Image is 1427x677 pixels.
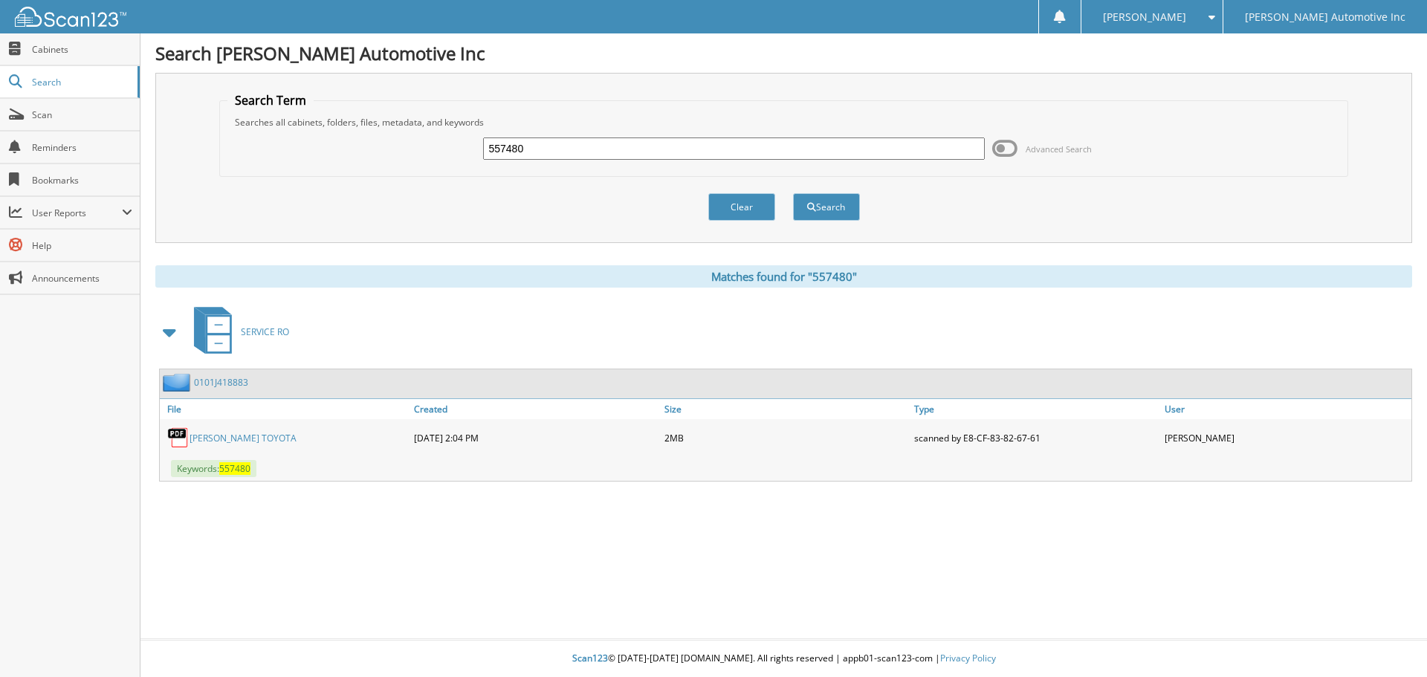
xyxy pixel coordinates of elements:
[241,325,289,338] span: SERVICE RO
[163,373,194,392] img: folder2.png
[219,462,250,475] span: 557480
[32,272,132,285] span: Announcements
[1026,143,1092,155] span: Advanced Search
[708,193,775,221] button: Clear
[15,7,126,27] img: scan123-logo-white.svg
[32,207,122,219] span: User Reports
[32,141,132,154] span: Reminders
[940,652,996,664] a: Privacy Policy
[910,423,1161,453] div: scanned by E8-CF-83-82-67-61
[1161,423,1411,453] div: [PERSON_NAME]
[32,76,130,88] span: Search
[194,376,248,389] a: 0101J418883
[155,41,1412,65] h1: Search [PERSON_NAME] Automotive Inc
[185,302,289,361] a: SERVICE RO
[167,427,190,449] img: PDF.png
[190,432,297,444] a: [PERSON_NAME] TOYOTA
[410,399,661,419] a: Created
[32,239,132,252] span: Help
[32,174,132,187] span: Bookmarks
[661,423,911,453] div: 2MB
[1245,13,1405,22] span: [PERSON_NAME] Automotive Inc
[227,116,1341,129] div: Searches all cabinets, folders, files, metadata, and keywords
[1161,399,1411,419] a: User
[171,460,256,477] span: Keywords:
[160,399,410,419] a: File
[32,108,132,121] span: Scan
[32,43,132,56] span: Cabinets
[410,423,661,453] div: [DATE] 2:04 PM
[793,193,860,221] button: Search
[572,652,608,664] span: Scan123
[227,92,314,108] legend: Search Term
[1103,13,1186,22] span: [PERSON_NAME]
[661,399,911,419] a: Size
[140,641,1427,677] div: © [DATE]-[DATE] [DOMAIN_NAME]. All rights reserved | appb01-scan123-com |
[155,265,1412,288] div: Matches found for "557480"
[910,399,1161,419] a: Type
